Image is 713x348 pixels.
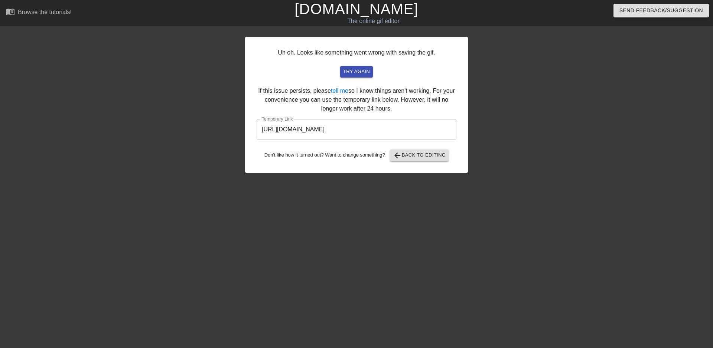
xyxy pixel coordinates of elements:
[6,7,72,19] a: Browse the tutorials!
[393,151,446,160] span: Back to Editing
[613,4,709,17] button: Send Feedback/Suggestion
[390,150,449,161] button: Back to Editing
[257,150,456,161] div: Don't like how it turned out? Want to change something?
[331,88,348,94] a: tell me
[241,17,505,26] div: The online gif editor
[6,7,15,16] span: menu_book
[294,1,418,17] a: [DOMAIN_NAME]
[343,68,370,76] span: try again
[340,66,373,78] button: try again
[619,6,703,15] span: Send Feedback/Suggestion
[257,119,456,140] input: bare
[18,9,72,15] div: Browse the tutorials!
[245,37,468,173] div: Uh oh. Looks like something went wrong with saving the gif. If this issue persists, please so I k...
[393,151,402,160] span: arrow_back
